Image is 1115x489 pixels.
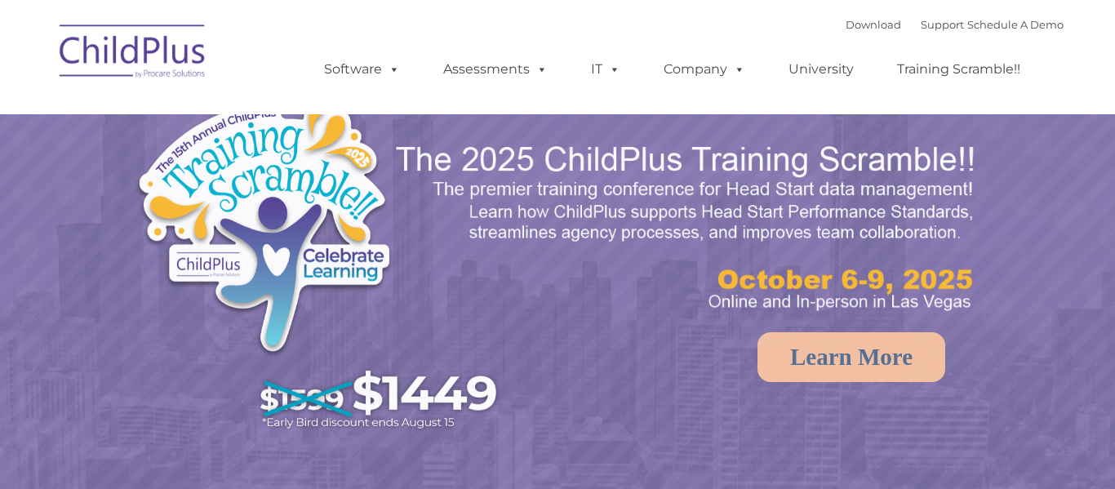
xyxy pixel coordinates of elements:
a: Download [846,18,901,31]
img: ChildPlus by Procare Solutions [51,13,215,95]
a: Support [921,18,964,31]
font: | [846,18,1064,31]
a: Assessments [427,53,564,86]
a: Software [308,53,416,86]
a: Training Scramble!! [881,53,1037,86]
a: Learn More [757,332,945,382]
a: Schedule A Demo [967,18,1064,31]
a: IT [575,53,637,86]
a: Company [647,53,762,86]
a: University [772,53,870,86]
